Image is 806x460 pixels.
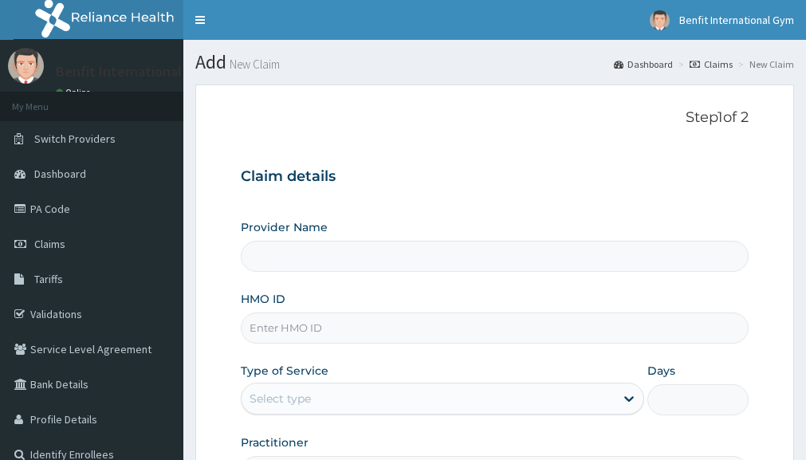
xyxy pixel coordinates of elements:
[241,363,328,379] label: Type of Service
[226,58,280,70] small: New Claim
[195,52,794,73] h1: Add
[56,65,212,79] p: Benfit International Gym
[241,434,309,450] label: Practitioner
[34,132,116,146] span: Switch Providers
[241,291,285,307] label: HMO ID
[34,272,63,286] span: Tariffs
[734,57,794,71] li: New Claim
[679,13,794,27] span: Benfit International Gym
[241,168,749,186] h3: Claim details
[650,10,670,30] img: User Image
[250,391,311,407] div: Select type
[647,363,675,379] label: Days
[690,57,733,71] a: Claims
[34,167,86,181] span: Dashboard
[614,57,673,71] a: Dashboard
[56,87,94,98] a: Online
[8,48,44,84] img: User Image
[241,313,749,344] input: Enter HMO ID
[241,219,328,235] label: Provider Name
[34,237,65,251] span: Claims
[241,109,749,127] p: Step 1 of 2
